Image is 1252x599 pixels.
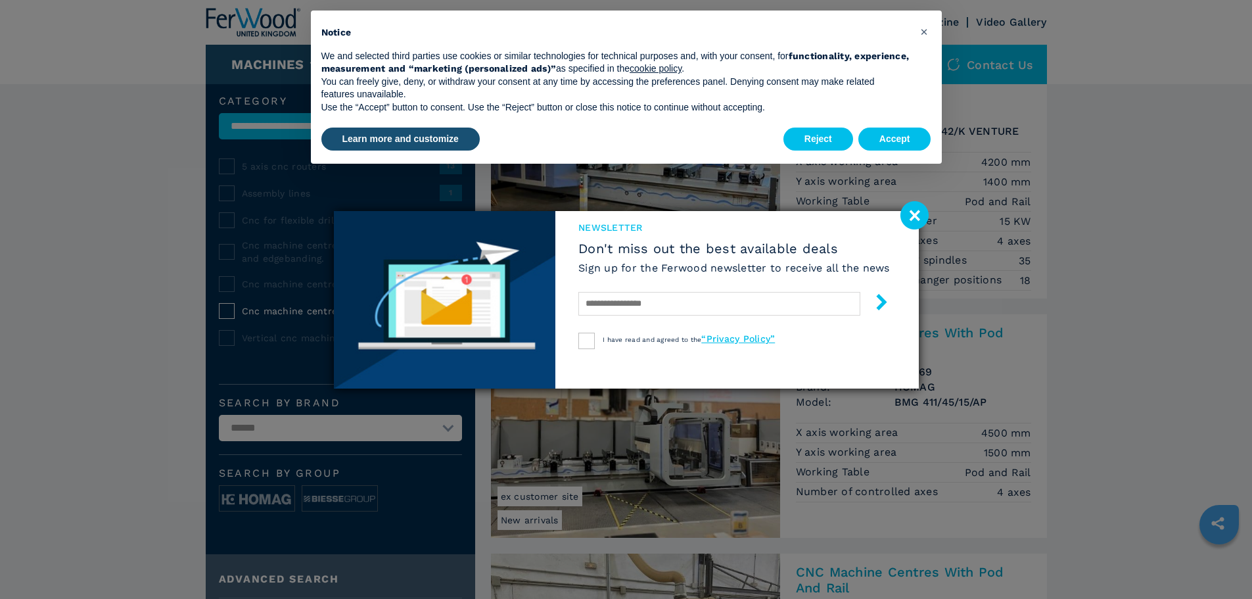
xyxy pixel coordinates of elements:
strong: functionality, experience, measurement and “marketing (personalized ads)” [321,51,910,74]
button: Accept [858,128,931,151]
p: Use the “Accept” button to consent. Use the “Reject” button or close this notice to continue with... [321,101,910,114]
h6: Sign up for the Ferwood newsletter to receive all the news [578,260,890,276]
button: Learn more and customize [321,128,480,151]
span: Don't miss out the best available deals [578,241,890,256]
a: cookie policy [630,63,682,74]
span: × [920,24,928,39]
p: You can freely give, deny, or withdraw your consent at any time by accessing the preferences pane... [321,76,910,101]
button: Reject [783,128,853,151]
span: newsletter [578,221,890,234]
button: submit-button [860,289,890,320]
img: Newsletter image [334,211,556,389]
button: Close this notice [914,21,935,42]
h2: Notice [321,26,910,39]
span: I have read and agreed to the [603,336,775,343]
a: “Privacy Policy” [701,333,775,344]
p: We and selected third parties use cookies or similar technologies for technical purposes and, wit... [321,50,910,76]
